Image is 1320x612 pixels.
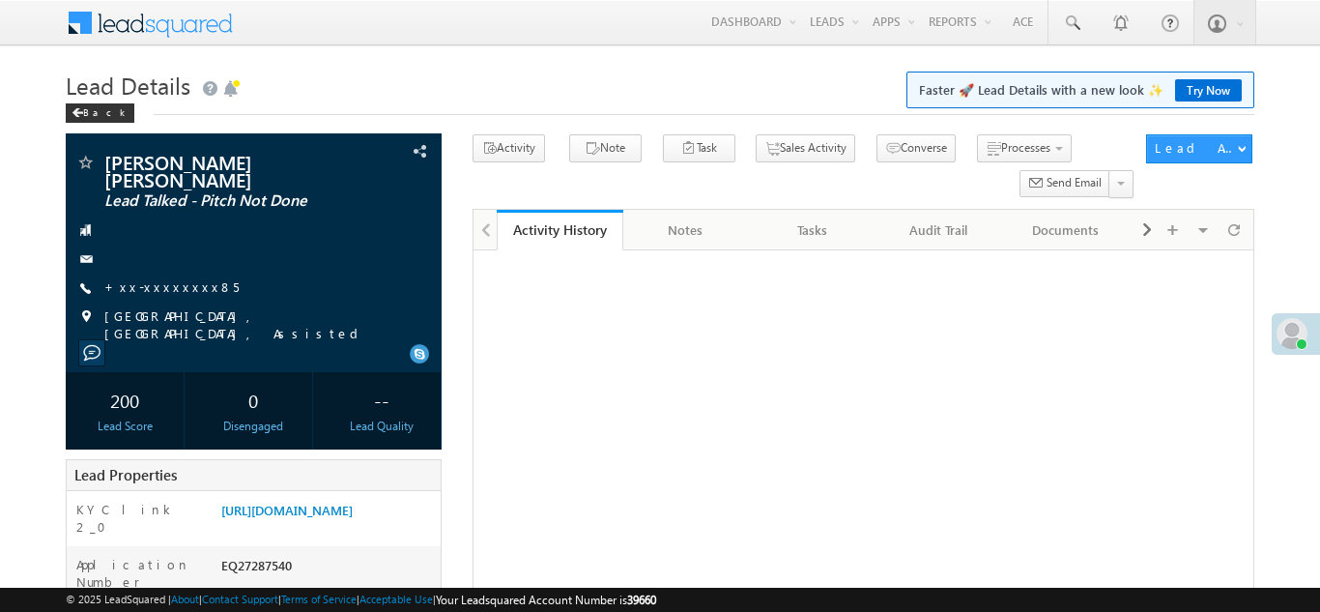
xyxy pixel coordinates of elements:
span: Lead Talked - Pitch Not Done [104,191,336,211]
span: 39660 [627,593,656,607]
span: Your Leadsquared Account Number is [436,593,656,607]
div: Notes [639,219,732,242]
span: Lead Details [66,70,190,101]
label: Application Number [76,556,202,591]
button: Lead Actions [1146,134,1252,163]
button: Task [663,134,735,162]
div: Lead Actions [1155,139,1237,157]
a: +xx-xxxxxxxx85 [104,278,239,295]
div: Lead Score [71,418,179,435]
span: © 2025 LeadSquared | | | | | [66,591,656,609]
a: Audit Trail [876,210,1003,250]
a: [URL][DOMAIN_NAME] [221,502,353,518]
a: Tasks [750,210,876,250]
div: Audit Trail [892,219,986,242]
button: Activity [473,134,545,162]
div: Tasks [765,219,859,242]
span: Send Email [1047,174,1102,191]
button: Send Email [1019,170,1110,198]
a: Back [66,102,144,119]
span: Faster 🚀 Lead Details with a new look ✨ [919,80,1242,100]
button: Converse [876,134,956,162]
a: Documents [1003,210,1130,250]
a: Acceptable Use [359,593,433,605]
div: 0 [199,382,307,418]
button: Note [569,134,642,162]
a: Activity History [497,210,623,250]
div: EQ27287540 [216,556,441,583]
a: Try Now [1175,79,1242,102]
button: Sales Activity [756,134,855,162]
a: Notes [623,210,750,250]
div: -- [328,382,436,418]
div: Documents [1019,219,1112,242]
a: Contact Support [202,593,278,605]
a: Terms of Service [281,593,357,605]
span: Processes [1001,140,1050,155]
span: [PERSON_NAME] [PERSON_NAME] [104,153,336,188]
div: Lead Quality [328,418,436,435]
a: About [171,593,199,605]
span: Lead Properties [74,465,177,484]
button: Processes [977,134,1072,162]
div: Disengaged [199,418,307,435]
label: KYC link 2_0 [76,501,202,536]
div: 200 [71,382,179,418]
div: Activity History [511,220,609,239]
span: [GEOGRAPHIC_DATA], [GEOGRAPHIC_DATA], Assisted [104,307,407,342]
div: Back [66,103,134,123]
